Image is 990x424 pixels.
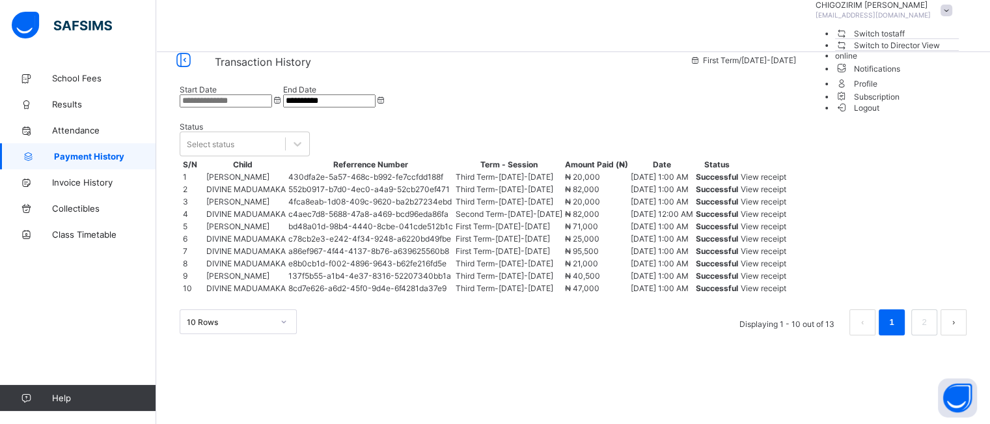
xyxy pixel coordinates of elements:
[835,27,959,39] li: dropdown-list-item-name-0
[288,159,454,170] th: Referrence Number
[455,159,563,170] th: Term - Session
[741,234,786,244] span: View receipt
[215,55,311,68] span: Transaction History
[180,85,217,94] label: Start Date
[879,309,905,335] li: 1
[52,73,156,83] span: School Fees
[835,102,959,113] li: dropdown-list-item-buttom-7
[695,159,739,170] th: Status
[630,233,694,244] td: [DATE] 1:00 AM
[12,12,112,39] img: safsims
[182,208,198,219] td: 4
[187,317,273,327] div: 10 Rows
[835,91,959,102] li: dropdown-list-item-null-6
[455,221,563,232] td: First Term - [DATE]-[DATE]
[565,184,599,194] span: ₦ 82,000
[741,172,786,182] span: View receipt
[696,197,738,206] span: Successful
[565,172,600,182] span: ₦ 20,000
[52,203,156,214] span: Collectibles
[288,233,454,244] td: c78cb2e3-e242-4f34-9248-a6220bd49fbe
[52,177,156,188] span: Invoice History
[565,271,600,281] span: ₦ 40,500
[941,309,967,335] li: 下一页
[206,209,286,219] span: DIVINE MADUAMAKA
[206,246,286,256] span: DIVINE MADUAMAKA
[288,171,454,182] td: 430dfa2e-5a57-468c-b992-fe7ccfdd188f
[564,159,629,170] th: Amount Paid (₦)
[696,221,738,231] span: Successful
[835,51,959,61] li: dropdown-list-item-null-2
[455,171,563,182] td: Third Term - [DATE]-[DATE]
[696,184,738,194] span: Successful
[696,259,738,268] span: Successful
[835,27,905,40] span: Switch to staff
[182,233,198,244] td: 6
[199,159,286,170] th: Child
[180,122,203,132] span: Status
[941,309,967,335] button: next page
[182,283,198,294] td: 10
[206,197,269,206] span: [PERSON_NAME]
[630,159,694,170] th: Date
[455,246,563,257] td: First Term - [DATE]-[DATE]
[835,101,880,115] span: Logout
[182,221,198,232] td: 5
[696,271,738,281] span: Successful
[54,151,156,162] span: Payment History
[206,259,286,268] span: DIVINE MADUAMAKA
[849,309,875,335] button: prev page
[565,197,600,206] span: ₦ 20,000
[835,61,959,76] span: Notifications
[52,393,156,403] span: Help
[565,246,599,256] span: ₦ 95,500
[187,139,234,149] div: Select status
[630,196,694,207] td: [DATE] 1:00 AM
[455,208,563,219] td: Second Term - [DATE]-[DATE]
[182,171,198,182] td: 1
[630,258,694,269] td: [DATE] 1:00 AM
[630,246,694,257] td: [DATE] 1:00 AM
[182,270,198,281] td: 9
[182,258,198,269] td: 8
[288,246,454,257] td: a86ef967-4f44-4137-8b76-a639625560b8
[206,221,269,231] span: [PERSON_NAME]
[835,38,941,52] span: Switch to Director View
[696,209,738,219] span: Successful
[288,196,454,207] td: 4fca8eab-1d08-409c-9620-ba2b27234ebd
[206,184,286,194] span: DIVINE MADUAMAKA
[565,259,598,268] span: ₦ 21,000
[741,184,786,194] span: View receipt
[835,61,959,76] li: dropdown-list-item-text-3
[741,246,786,256] span: View receipt
[52,99,156,109] span: Results
[565,234,599,244] span: ₦ 25,000
[696,246,738,256] span: Successful
[455,283,563,294] td: Third Term - [DATE]-[DATE]
[182,184,198,195] td: 2
[182,196,198,207] td: 3
[849,309,875,335] li: 上一页
[288,258,454,269] td: e8b0cb1d-f002-4896-9643-b62fe216fd5e
[630,184,694,195] td: [DATE] 1:00 AM
[288,221,454,232] td: bd48a01d-98b4-4440-8cbe-041cde512b1c
[455,270,563,281] td: Third Term - [DATE]-[DATE]
[565,209,599,219] span: ₦ 82,000
[52,125,156,135] span: Attendance
[938,378,977,417] button: Open asap
[182,246,198,257] td: 7
[741,259,786,268] span: View receipt
[696,234,738,244] span: Successful
[741,221,786,231] span: View receipt
[816,11,931,19] span: [EMAIL_ADDRESS][DOMAIN_NAME]
[288,270,454,281] td: 137f5b55-a1b4-4e37-8316-52207340bb1a
[206,271,269,281] span: [PERSON_NAME]
[182,159,198,170] th: S/N
[288,283,454,294] td: 8cd7e626-a6d2-45f0-9d4e-6f4281da37e9
[630,283,694,294] td: [DATE] 1:00 AM
[206,172,269,182] span: [PERSON_NAME]
[630,208,694,219] td: [DATE] 12:00 AM
[288,184,454,195] td: 552b0917-b7d0-4ec0-a4a9-52cb270ef471
[835,39,959,51] li: dropdown-list-item-name-1
[885,314,898,331] a: 1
